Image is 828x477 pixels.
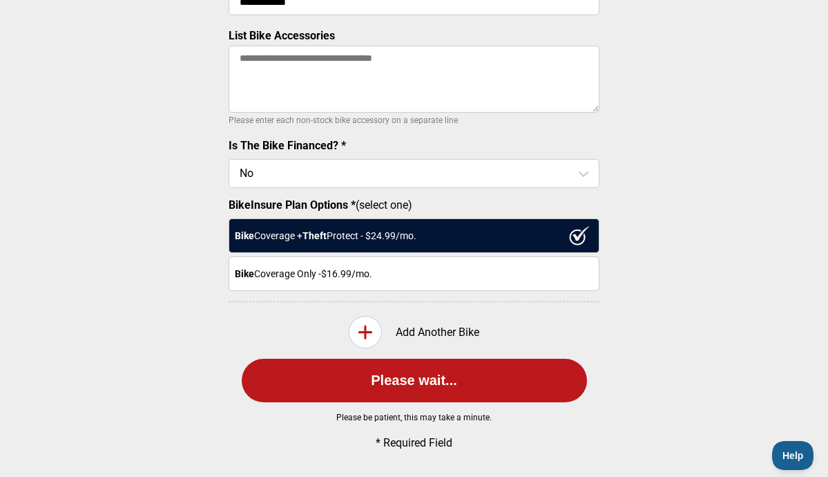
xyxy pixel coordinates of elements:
[569,226,590,245] img: ux1sgP1Haf775SAghJI38DyDlYP+32lKFAAAAAElFTkSuQmCC
[229,198,356,212] strong: BikeInsure Plan Options *
[229,139,346,152] label: Is The Bike Financed? *
[252,436,577,449] p: * Required Field
[302,230,327,241] strong: Theft
[229,112,599,129] p: Please enter each non-stock bike accessory on a separate line
[235,268,254,279] strong: Bike
[229,316,599,348] div: Add Another Bike
[229,256,599,291] div: Coverage Only - $16.99 /mo.
[229,29,335,42] label: List Bike Accessories
[772,441,814,470] iframe: Toggle Customer Support
[229,218,599,253] div: Coverage + Protect - $ 24.99 /mo.
[235,230,254,241] strong: Bike
[229,198,599,212] label: (select one)
[207,413,622,422] p: Please be patient, this may take a minute.
[242,359,587,402] button: Please wait...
